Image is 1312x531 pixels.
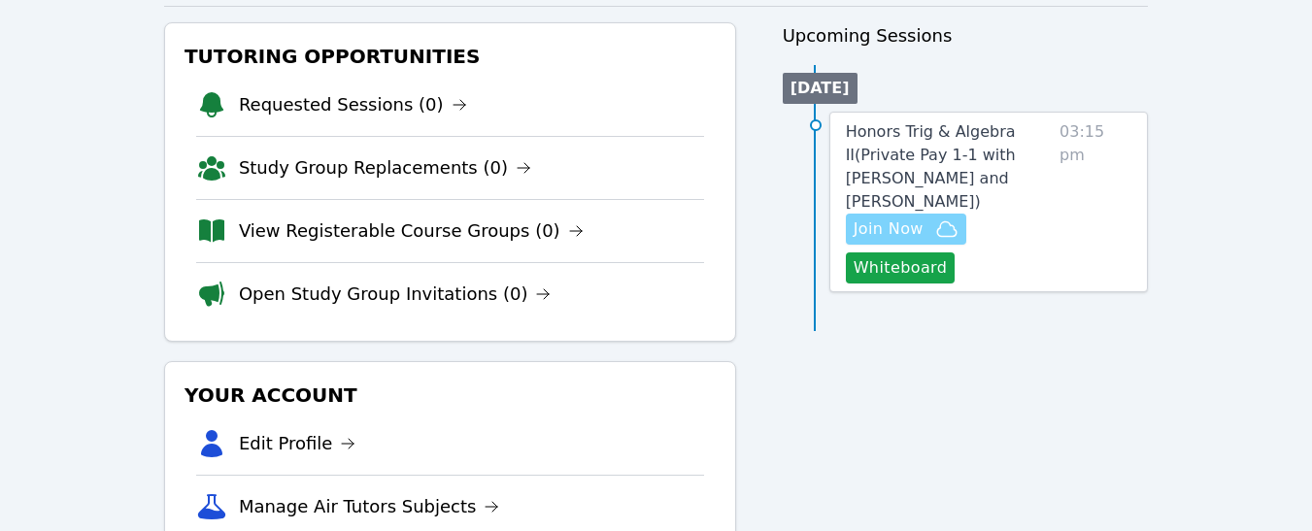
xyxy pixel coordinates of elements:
h3: Upcoming Sessions [783,22,1149,50]
li: [DATE] [783,73,858,104]
h3: Tutoring Opportunities [181,39,720,74]
a: View Registerable Course Groups (0) [239,217,584,245]
button: Whiteboard [846,252,956,283]
h3: Your Account [181,378,720,413]
a: Open Study Group Invitations (0) [239,281,552,308]
a: Study Group Replacements (0) [239,154,531,182]
button: Join Now [846,214,966,245]
span: Join Now [854,217,924,241]
span: Honors Trig & Algebra II ( Private Pay 1-1 with [PERSON_NAME] and [PERSON_NAME] ) [846,122,1016,211]
a: Requested Sessions (0) [239,91,467,118]
a: Edit Profile [239,430,356,457]
a: Honors Trig & Algebra II(Private Pay 1-1 with [PERSON_NAME] and [PERSON_NAME]) [846,120,1052,214]
a: Manage Air Tutors Subjects [239,493,500,520]
span: 03:15 pm [1060,120,1131,283]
